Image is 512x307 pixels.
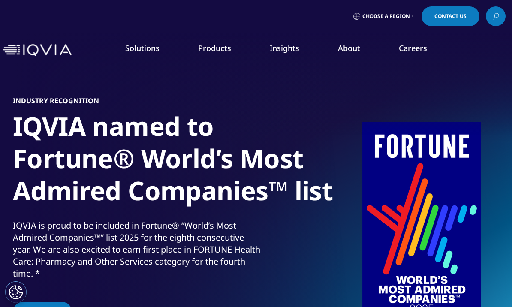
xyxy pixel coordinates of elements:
[75,30,509,70] nav: Primary
[198,43,231,53] a: Products
[13,110,334,212] h1: IQVIA named to Fortune® World’s Most Admired Companies™ list
[13,96,99,105] h5: Industry Recognition
[422,6,479,26] a: Contact Us
[270,43,299,53] a: Insights
[399,43,427,53] a: Careers
[125,43,160,53] a: Solutions
[13,220,264,285] p: IQVIA is proud to be included in Fortune® “World’s Most Admired Companies™” list 2025 for the eig...
[3,44,72,57] img: IQVIA Healthcare Information Technology and Pharma Clinical Research Company
[338,43,360,53] a: About
[362,13,410,20] span: Choose a Region
[5,281,27,303] button: Cookies Settings
[434,14,467,19] span: Contact Us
